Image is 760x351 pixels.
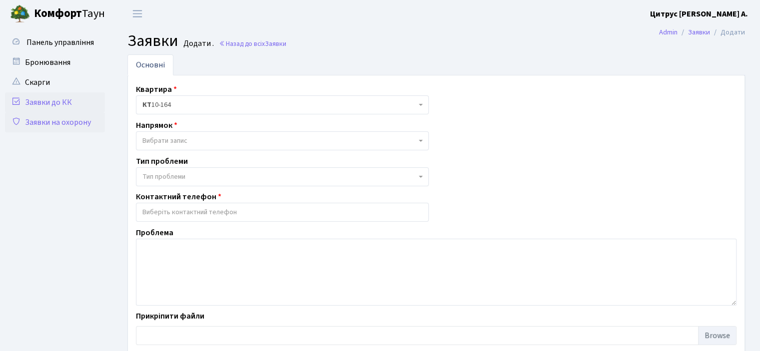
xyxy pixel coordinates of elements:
[142,136,187,146] span: Вибрати запис
[127,29,178,52] span: Заявки
[136,119,177,131] label: Напрямок
[26,37,94,48] span: Панель управління
[5,72,105,92] a: Скарги
[5,112,105,132] a: Заявки на охорону
[136,155,188,167] label: Тип проблеми
[127,54,173,75] a: Основні
[644,22,760,43] nav: breadcrumb
[5,52,105,72] a: Бронювання
[219,39,286,48] a: Назад до всіхЗаявки
[650,8,748,20] a: Цитрус [PERSON_NAME] А.
[136,227,173,239] label: Проблема
[688,27,710,37] a: Заявки
[136,191,221,203] label: Контактний телефон
[5,92,105,112] a: Заявки до КК
[265,39,286,48] span: Заявки
[136,310,204,322] label: Прикріпити файли
[136,203,428,221] input: Виберіть контактний телефон
[136,95,429,114] span: <b>КТ</b>&nbsp;&nbsp;&nbsp;&nbsp;10-164
[142,172,185,182] span: Тип проблеми
[650,8,748,19] b: Цитрус [PERSON_NAME] А.
[710,27,745,38] li: Додати
[34,5,82,21] b: Комфорт
[659,27,678,37] a: Admin
[125,5,150,22] button: Переключити навігацію
[5,32,105,52] a: Панель управління
[181,39,214,48] small: Додати .
[142,100,416,110] span: <b>КТ</b>&nbsp;&nbsp;&nbsp;&nbsp;10-164
[142,100,151,110] b: КТ
[10,4,30,24] img: logo.png
[34,5,105,22] span: Таун
[136,83,177,95] label: Квартира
